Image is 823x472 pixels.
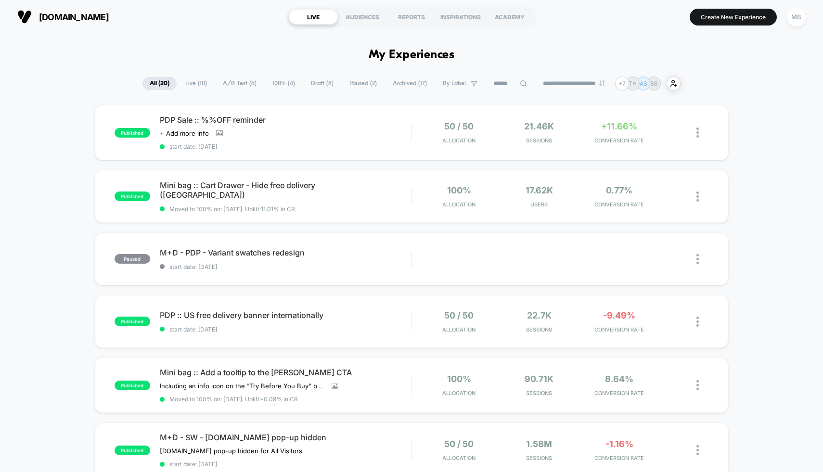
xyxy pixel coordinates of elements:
[160,143,411,150] span: start date: [DATE]
[443,80,466,87] span: By Label
[369,48,455,62] h1: My Experiences
[650,80,658,87] p: BB
[784,7,809,27] button: MB
[502,201,577,208] span: Users
[216,77,264,90] span: A/B Test ( 6 )
[444,121,474,131] span: 50 / 50
[502,455,577,461] span: Sessions
[17,10,32,24] img: Visually logo
[447,374,471,384] span: 100%
[115,317,150,326] span: published
[178,77,214,90] span: Live ( 10 )
[386,77,434,90] span: Archived ( 17 )
[338,9,387,25] div: AUDIENCES
[526,439,552,449] span: 1.58M
[524,121,554,131] span: 21.46k
[581,201,656,208] span: CONVERSION RATE
[603,310,635,320] span: -9.49%
[160,248,411,257] span: M+D - PDP - Variant swatches redesign
[447,185,471,195] span: 100%
[442,390,476,396] span: Allocation
[160,433,411,442] span: M+D - SW - [DOMAIN_NAME] pop-up hidden
[304,77,341,90] span: Draft ( 8 )
[160,368,411,377] span: Mini bag :: Add a tooltip to the [PERSON_NAME] CTA
[115,128,150,138] span: published
[526,185,553,195] span: 17.62k
[442,326,476,333] span: Allocation
[160,129,209,137] span: + Add more info
[387,9,436,25] div: REPORTS
[444,310,474,320] span: 50 / 50
[696,191,699,202] img: close
[169,205,295,213] span: Moved to 100% on: [DATE] . Uplift: 11.01% in CR
[115,254,150,264] span: paused
[696,445,699,455] img: close
[581,390,656,396] span: CONVERSION RATE
[605,374,633,384] span: 8.64%
[160,180,411,200] span: Mini bag :: Cart Drawer - Hide free delivery ([GEOGRAPHIC_DATA])
[527,310,552,320] span: 22.7k
[265,77,302,90] span: 100% ( 4 )
[640,80,647,87] p: AS
[436,9,485,25] div: INSPIRATIONS
[160,115,411,125] span: PDP Sale :: %%OFF reminder
[615,77,629,90] div: + 7
[606,185,632,195] span: 0.77%
[115,446,150,455] span: published
[502,137,577,144] span: Sessions
[696,380,699,390] img: close
[690,9,777,26] button: Create New Experience
[605,439,633,449] span: -1.16%
[525,374,553,384] span: 90.71k
[442,137,476,144] span: Allocation
[442,201,476,208] span: Allocation
[115,381,150,390] span: published
[502,326,577,333] span: Sessions
[485,9,534,25] div: ACADEMY
[160,447,302,455] span: [DOMAIN_NAME] pop-up hidden for All Visitors
[581,137,656,144] span: CONVERSION RATE
[160,326,411,333] span: start date: [DATE]
[629,80,637,87] p: TH
[39,12,109,22] span: [DOMAIN_NAME]
[142,77,177,90] span: All ( 20 )
[787,8,806,26] div: MB
[581,326,656,333] span: CONVERSION RATE
[160,460,411,468] span: start date: [DATE]
[160,382,324,390] span: Including an info icon on the "Try Before You Buy" button
[115,191,150,201] span: published
[581,455,656,461] span: CONVERSION RATE
[289,9,338,25] div: LIVE
[442,455,476,461] span: Allocation
[444,439,474,449] span: 50 / 50
[601,121,637,131] span: +11.66%
[169,395,298,403] span: Moved to 100% on: [DATE] . Uplift: -0.09% in CR
[696,254,699,264] img: close
[14,9,112,25] button: [DOMAIN_NAME]
[160,310,411,320] span: PDP :: US free delivery banner internationally
[696,317,699,327] img: close
[599,80,605,86] img: end
[696,128,699,138] img: close
[342,77,384,90] span: Paused ( 2 )
[502,390,577,396] span: Sessions
[160,263,411,270] span: start date: [DATE]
